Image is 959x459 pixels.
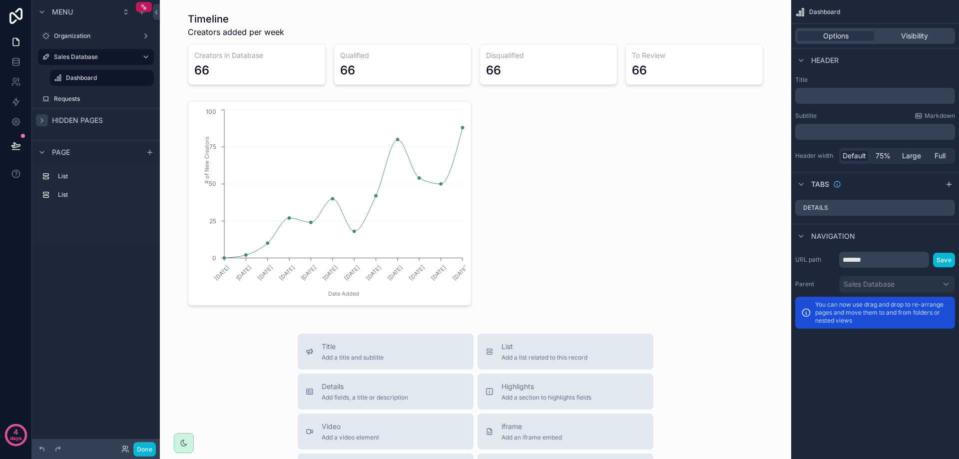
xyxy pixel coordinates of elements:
button: Save [933,253,955,267]
span: Add fields, a title or description [322,394,408,402]
span: Large [902,151,921,161]
span: Navigation [811,231,855,241]
a: Organization [38,28,154,44]
span: Add a section to highlights fields [501,394,591,402]
label: Details [803,204,828,212]
button: Sales Database [839,276,955,293]
span: Visibility [901,31,928,41]
span: Title [322,342,384,352]
label: Parent [795,280,835,288]
button: HighlightsAdd a section to highlights fields [478,374,653,410]
button: Done [133,442,156,457]
label: List [58,172,150,180]
span: Add a video element [322,434,379,442]
a: Sales Database [38,49,154,65]
button: iframeAdd an iframe embed [478,414,653,450]
span: Options [823,31,849,41]
label: Organization [54,32,138,40]
span: Page [52,147,70,157]
label: URL path [795,256,835,264]
span: Menu [52,7,73,17]
a: Requests [38,91,154,107]
label: Requests [54,95,152,103]
span: iframe [501,422,562,432]
span: Header [811,55,839,65]
span: Add a title and subtitle [322,354,384,362]
label: Dashboard [66,74,148,82]
div: scrollable content [795,88,955,104]
span: Full [935,151,946,161]
span: Tabs [811,179,829,189]
a: Markdown [915,112,955,120]
label: List [58,191,150,199]
span: 75% [876,151,891,161]
label: Subtitle [795,112,817,120]
button: DetailsAdd fields, a title or description [298,374,474,410]
div: scrollable content [32,164,160,213]
span: List [501,342,587,352]
button: ListAdd a list related to this record [478,334,653,370]
span: Default [843,151,866,161]
a: Dashboard [50,70,154,86]
label: Title [795,76,955,84]
span: Markdown [925,112,955,120]
span: Hidden pages [52,115,103,125]
span: Video [322,422,379,432]
button: VideoAdd a video element [298,414,474,450]
span: Highlights [501,382,591,392]
div: scrollable content [795,124,955,140]
label: Header width [795,152,835,160]
button: TitleAdd a title and subtitle [298,334,474,370]
span: Dashboard [809,8,840,16]
span: Sales Database [844,279,895,289]
span: Add a list related to this record [501,354,587,362]
span: Add an iframe embed [501,434,562,442]
span: Details [322,382,408,392]
p: You can now use drag and drop to re-arrange pages and move them to and from folders or nested views [815,301,949,325]
p: days [10,431,22,445]
label: Sales Database [54,53,134,61]
p: 4 [13,427,18,437]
